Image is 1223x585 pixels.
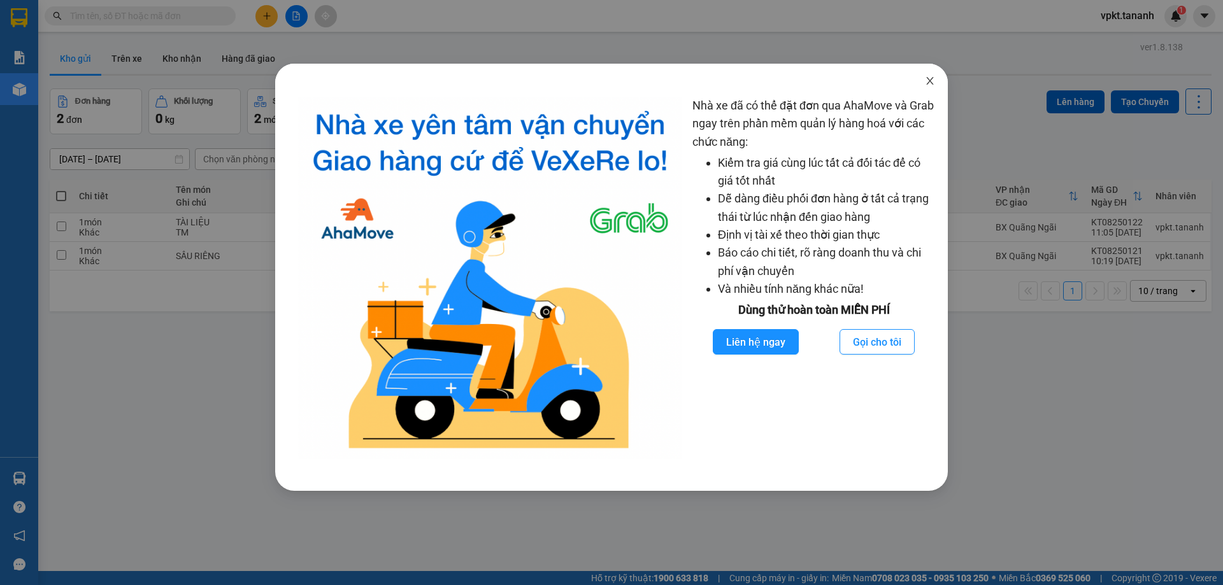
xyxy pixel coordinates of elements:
[718,190,935,226] li: Dễ dàng điều phối đơn hàng ở tất cả trạng thái từ lúc nhận đến giao hàng
[298,97,682,459] img: logo
[840,329,915,355] button: Gọi cho tôi
[726,334,785,350] span: Liên hệ ngay
[713,329,799,355] button: Liên hệ ngay
[912,64,948,99] button: Close
[853,334,901,350] span: Gọi cho tôi
[718,226,935,244] li: Định vị tài xế theo thời gian thực
[925,76,935,86] span: close
[718,280,935,298] li: Và nhiều tính năng khác nữa!
[718,244,935,280] li: Báo cáo chi tiết, rõ ràng doanh thu và chi phí vận chuyển
[718,154,935,190] li: Kiểm tra giá cùng lúc tất cả đối tác để có giá tốt nhất
[692,97,935,459] div: Nhà xe đã có thể đặt đơn qua AhaMove và Grab ngay trên phần mềm quản lý hàng hoá với các chức năng:
[692,301,935,319] div: Dùng thử hoàn toàn MIỄN PHÍ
